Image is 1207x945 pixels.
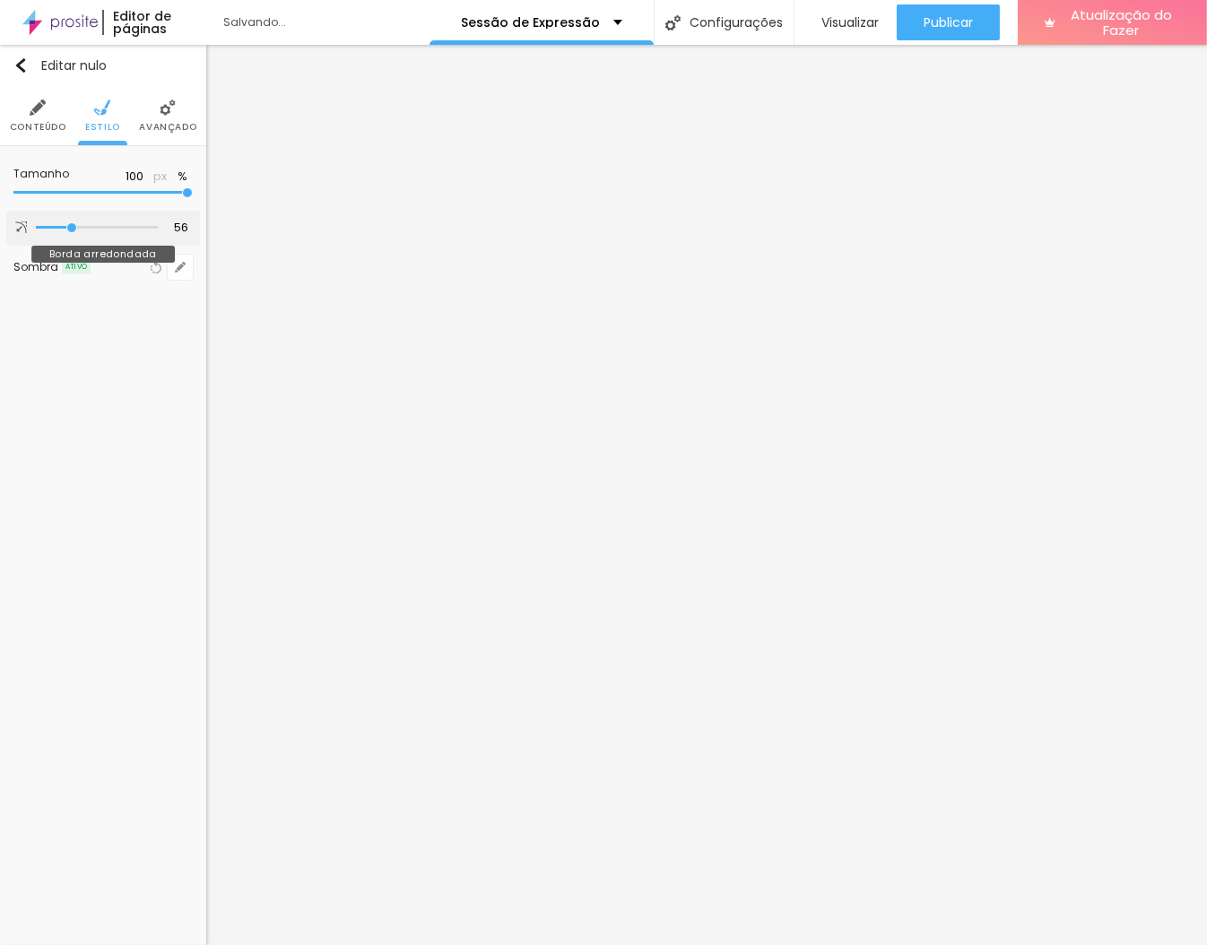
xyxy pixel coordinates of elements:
[206,45,1207,945] iframe: Editor
[795,4,897,40] button: Visualizar
[13,259,58,274] font: Sombra
[690,13,783,31] font: Configurações
[65,262,87,272] font: ATIVO
[178,168,187,185] font: %
[897,4,1000,40] button: Publicar
[85,120,120,134] font: Estilo
[10,120,66,134] font: Conteúdo
[13,166,69,181] font: Tamanho
[223,17,430,28] div: Salvando...
[1071,5,1172,39] font: Atualização do Fazer
[924,13,973,31] font: Publicar
[821,13,879,31] font: Visualizar
[94,100,110,116] img: Ícone
[665,15,681,30] img: Ícone
[113,7,171,38] font: Editor de páginas
[172,169,193,185] button: %
[153,168,167,185] font: px
[30,100,46,116] img: Ícone
[15,221,27,233] img: Ícone
[461,13,600,31] font: Sessão de Expressão
[13,58,28,73] img: Ícone
[41,56,107,74] font: Editar nulo
[148,169,172,185] button: px
[139,120,196,134] font: Avançado
[160,100,176,116] img: Ícone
